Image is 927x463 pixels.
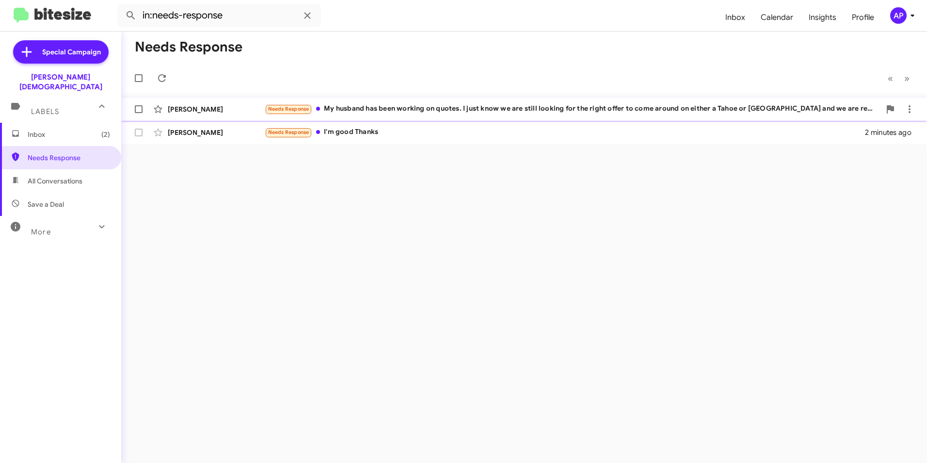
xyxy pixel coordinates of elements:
span: Special Campaign [42,47,101,57]
nav: Page navigation example [882,68,915,88]
h1: Needs Response [135,39,242,55]
a: Special Campaign [13,40,109,64]
span: Needs Response [268,129,309,135]
span: » [904,72,910,84]
input: Search [117,4,321,27]
a: Insights [801,3,844,32]
span: Labels [31,107,59,116]
span: « [888,72,893,84]
div: My husband has been working on quotes. I just know we are still looking for the right offer to co... [265,103,880,115]
div: [PERSON_NAME] [168,128,265,137]
div: AP [890,7,907,24]
span: All Conversations [28,176,82,186]
span: Save a Deal [28,199,64,209]
button: Previous [882,68,899,88]
div: [PERSON_NAME] [168,104,265,114]
div: 2 minutes ago [865,128,919,137]
span: Inbox [28,130,110,139]
button: AP [882,7,916,24]
span: More [31,228,51,236]
a: Profile [844,3,882,32]
a: Calendar [753,3,801,32]
button: Next [898,68,915,88]
span: Needs Response [268,106,309,112]
span: (2) [101,130,110,139]
span: Needs Response [28,153,110,163]
div: I'm good Thanks [265,127,865,138]
a: Inbox [718,3,753,32]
